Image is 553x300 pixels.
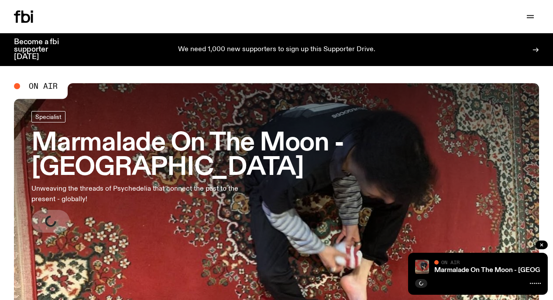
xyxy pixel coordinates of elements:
[31,184,255,205] p: Unweaving the threads of Psychedelia that connect the past to the present - globally!
[14,38,70,61] h3: Become a fbi supporter [DATE]
[31,111,522,233] a: Marmalade On The Moon - [GEOGRAPHIC_DATA]Unweaving the threads of Psychedelia that connect the pa...
[31,131,522,180] h3: Marmalade On The Moon - [GEOGRAPHIC_DATA]
[178,46,375,54] p: We need 1,000 new supporters to sign up this Supporter Drive.
[415,260,429,274] img: Tommy - Persian Rug
[29,82,58,90] span: On Air
[441,259,460,265] span: On Air
[31,111,65,122] a: Specialist
[35,113,62,120] span: Specialist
